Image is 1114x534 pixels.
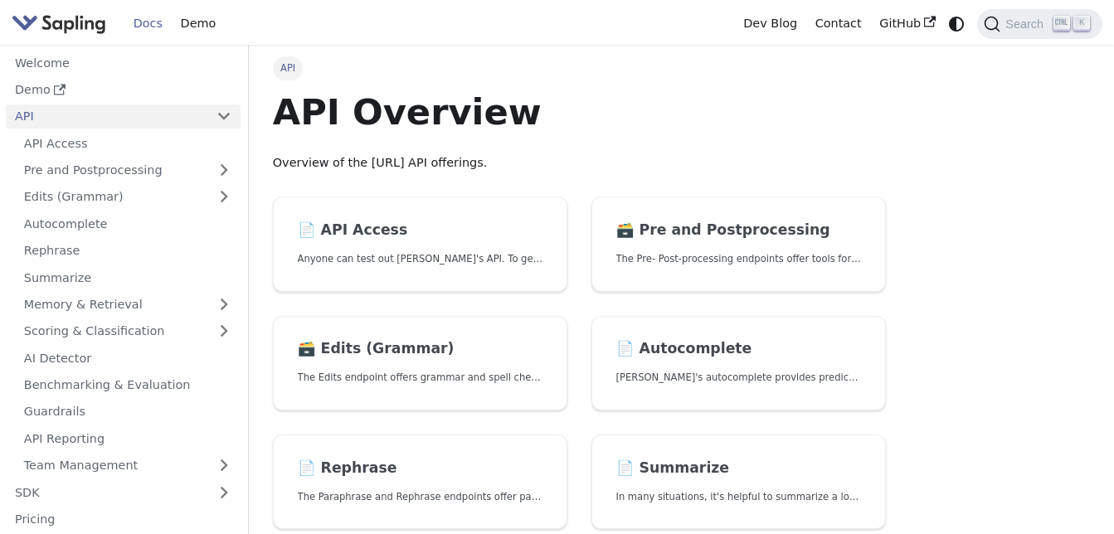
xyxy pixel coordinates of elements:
[15,265,241,289] a: Summarize
[616,221,862,240] h2: Pre and Postprocessing
[15,454,241,478] a: Team Management
[273,56,886,80] nav: Breadcrumbs
[977,9,1102,39] button: Search (Ctrl+K)
[298,459,543,478] h2: Rephrase
[298,221,543,240] h2: API Access
[6,507,241,532] a: Pricing
[6,480,207,504] a: SDK
[15,239,241,263] a: Rephrase
[15,426,241,450] a: API Reporting
[15,158,241,182] a: Pre and Postprocessing
[1073,16,1090,31] kbd: K
[15,131,241,155] a: API Access
[616,251,862,267] p: The Pre- Post-processing endpoints offer tools for preparing your text data for ingestation as we...
[124,11,172,36] a: Docs
[6,104,207,129] a: API
[298,370,543,386] p: The Edits endpoint offers grammar and spell checking.
[298,340,543,358] h2: Edits (Grammar)
[591,434,886,530] a: 📄️ SummarizeIn many situations, it's helpful to summarize a longer document into a shorter, more ...
[591,316,886,411] a: 📄️ Autocomplete[PERSON_NAME]'s autocomplete provides predictions of the next few characters or words
[298,251,543,267] p: Anyone can test out Sapling's API. To get started with the API, simply:
[616,340,862,358] h2: Autocomplete
[207,104,241,129] button: Collapse sidebar category 'API'
[591,197,886,292] a: 🗃️ Pre and PostprocessingThe Pre- Post-processing endpoints offer tools for preparing your text d...
[273,316,567,411] a: 🗃️ Edits (Grammar)The Edits endpoint offers grammar and spell checking.
[273,90,886,134] h1: API Overview
[806,11,871,36] a: Contact
[172,11,225,36] a: Demo
[616,489,862,505] p: In many situations, it's helpful to summarize a longer document into a shorter, more easily diges...
[616,370,862,386] p: Sapling's autocomplete provides predictions of the next few characters or words
[1000,17,1053,31] span: Search
[15,400,241,424] a: Guardrails
[12,12,106,36] img: Sapling.ai
[273,153,886,173] p: Overview of the [URL] API offerings.
[298,489,543,505] p: The Paraphrase and Rephrase endpoints offer paraphrasing for particular styles.
[6,78,241,102] a: Demo
[734,11,805,36] a: Dev Blog
[273,434,567,530] a: 📄️ RephraseThe Paraphrase and Rephrase endpoints offer paraphrasing for particular styles.
[273,197,567,292] a: 📄️ API AccessAnyone can test out [PERSON_NAME]'s API. To get started with the API, simply:
[616,459,862,478] h2: Summarize
[15,373,241,397] a: Benchmarking & Evaluation
[6,51,241,75] a: Welcome
[207,480,241,504] button: Expand sidebar category 'SDK'
[945,12,969,36] button: Switch between dark and light mode (currently system mode)
[15,319,241,343] a: Scoring & Classification
[15,346,241,370] a: AI Detector
[273,56,304,80] span: API
[870,11,944,36] a: GitHub
[15,211,241,235] a: Autocomplete
[15,185,241,209] a: Edits (Grammar)
[15,293,241,317] a: Memory & Retrieval
[12,12,112,36] a: Sapling.ai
